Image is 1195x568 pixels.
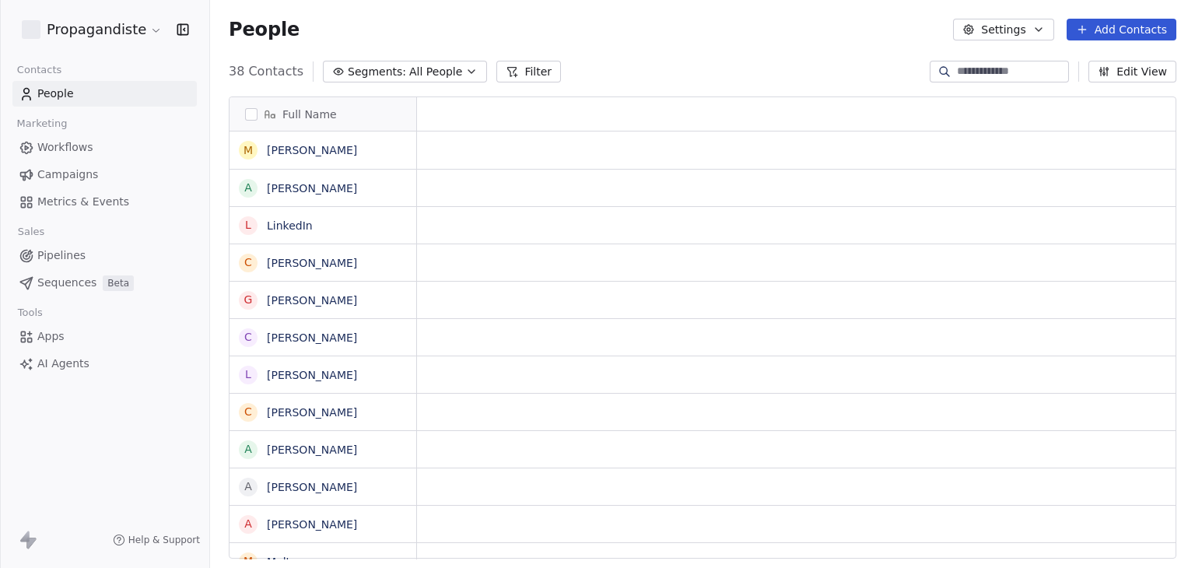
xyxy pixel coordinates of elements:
[267,257,357,269] a: [PERSON_NAME]
[37,275,96,291] span: Sequences
[12,324,197,349] a: Apps
[244,180,252,196] div: A
[267,219,313,232] a: LinkedIn
[230,97,416,131] div: Full Name
[267,369,357,381] a: [PERSON_NAME]
[37,247,86,264] span: Pipelines
[267,294,357,307] a: [PERSON_NAME]
[245,217,251,233] div: L
[12,189,197,215] a: Metrics & Events
[229,62,303,81] span: 38 Contacts
[12,81,197,107] a: People
[244,479,252,495] div: A
[267,444,357,456] a: [PERSON_NAME]
[267,481,357,493] a: [PERSON_NAME]
[267,144,357,156] a: [PERSON_NAME]
[496,61,561,82] button: Filter
[10,58,68,82] span: Contacts
[37,86,74,102] span: People
[267,182,357,195] a: [PERSON_NAME]
[230,131,417,559] div: grid
[244,254,252,271] div: C
[47,19,146,40] span: Propagandiste
[12,135,197,160] a: Workflows
[244,292,253,308] div: G
[19,16,166,43] button: Propagandiste
[244,516,252,532] div: A
[12,243,197,268] a: Pipelines
[37,328,65,345] span: Apps
[37,167,98,183] span: Campaigns
[1067,19,1176,40] button: Add Contacts
[245,366,251,383] div: L
[103,275,134,291] span: Beta
[267,556,290,568] a: Malt
[37,139,93,156] span: Workflows
[348,64,406,80] span: Segments:
[244,441,252,458] div: A
[128,534,200,546] span: Help & Support
[113,534,200,546] a: Help & Support
[11,220,51,244] span: Sales
[282,107,337,122] span: Full Name
[267,331,357,344] a: [PERSON_NAME]
[267,518,357,531] a: [PERSON_NAME]
[12,351,197,377] a: AI Agents
[244,142,253,159] div: M
[37,356,89,372] span: AI Agents
[12,270,197,296] a: SequencesBeta
[37,194,129,210] span: Metrics & Events
[11,301,49,324] span: Tools
[12,162,197,188] a: Campaigns
[267,406,357,419] a: [PERSON_NAME]
[244,329,252,345] div: C
[1088,61,1176,82] button: Edit View
[10,112,74,135] span: Marketing
[244,404,252,420] div: C
[953,19,1053,40] button: Settings
[229,18,300,41] span: People
[409,64,462,80] span: All People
